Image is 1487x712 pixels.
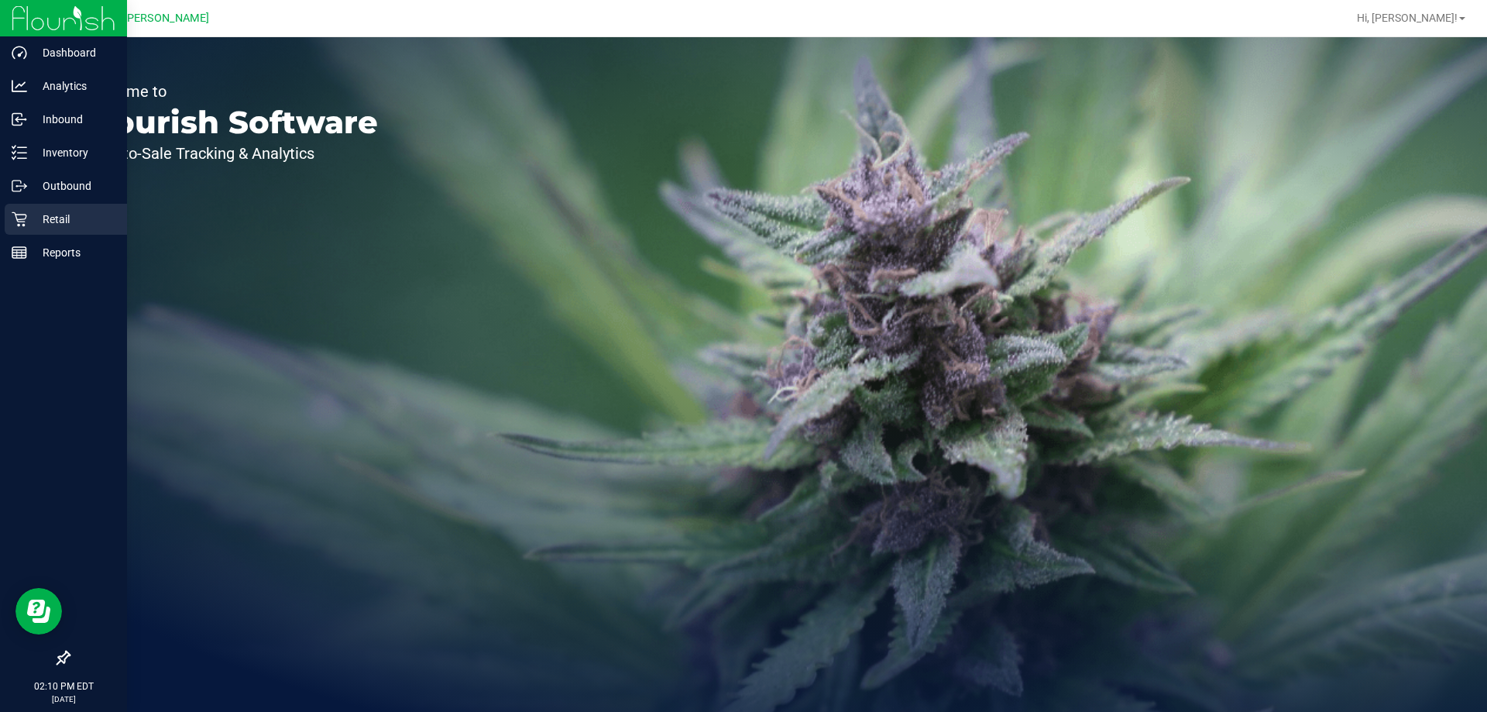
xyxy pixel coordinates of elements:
[84,84,378,99] p: Welcome to
[7,679,120,693] p: 02:10 PM EDT
[12,45,27,60] inline-svg: Dashboard
[108,12,209,25] span: Ft. [PERSON_NAME]
[27,43,120,62] p: Dashboard
[27,110,120,129] p: Inbound
[12,112,27,127] inline-svg: Inbound
[84,107,378,138] p: Flourish Software
[84,146,378,161] p: Seed-to-Sale Tracking & Analytics
[12,245,27,260] inline-svg: Reports
[27,177,120,195] p: Outbound
[27,210,120,229] p: Retail
[12,145,27,160] inline-svg: Inventory
[27,243,120,262] p: Reports
[12,78,27,94] inline-svg: Analytics
[27,77,120,95] p: Analytics
[1357,12,1458,24] span: Hi, [PERSON_NAME]!
[7,693,120,705] p: [DATE]
[12,178,27,194] inline-svg: Outbound
[15,588,62,635] iframe: Resource center
[12,212,27,227] inline-svg: Retail
[27,143,120,162] p: Inventory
